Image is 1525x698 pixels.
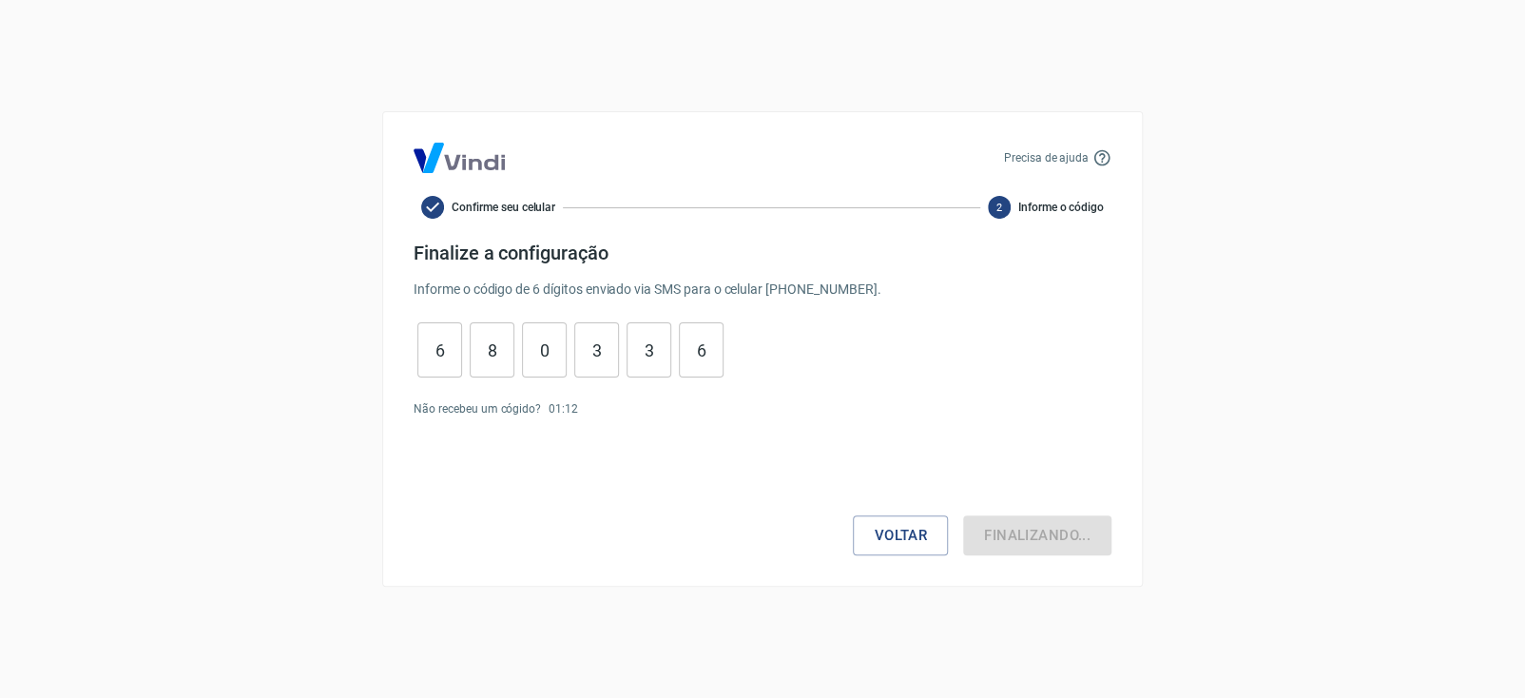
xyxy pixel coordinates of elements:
[1004,149,1089,166] p: Precisa de ajuda
[1018,199,1104,216] span: Informe o código
[414,143,505,173] img: Logo Vind
[452,199,555,216] span: Confirme seu celular
[853,515,948,555] button: Voltar
[414,400,541,417] p: Não recebeu um cógido?
[414,242,1111,264] h4: Finalize a configuração
[996,202,1002,214] text: 2
[549,400,578,417] p: 01 : 12
[414,280,1111,300] p: Informe o código de 6 dígitos enviado via SMS para o celular [PHONE_NUMBER] .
